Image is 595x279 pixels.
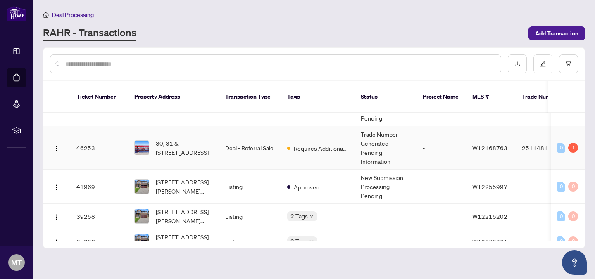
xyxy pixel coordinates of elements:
button: Open asap [562,250,587,275]
div: 0 [568,182,578,192]
div: 0 [568,211,578,221]
img: logo [7,6,26,21]
td: 2511481 [515,126,573,170]
span: MT [11,257,22,268]
td: 35886 [70,229,128,254]
td: - [515,170,573,204]
td: Listing [219,204,281,229]
span: W12215202 [472,213,507,220]
td: - [416,229,466,254]
img: Logo [53,239,60,246]
span: 2 Tags [290,211,308,221]
div: 0 [568,236,578,246]
span: W12255997 [472,183,507,190]
td: 41969 [70,170,128,204]
th: Tags [281,81,354,113]
img: Logo [53,184,60,191]
span: W12162261 [472,238,507,245]
img: thumbnail-img [135,209,149,223]
td: 39258 [70,204,128,229]
span: home [43,12,49,18]
td: Listing [219,170,281,204]
td: - [354,204,416,229]
img: Logo [53,214,60,220]
button: Logo [50,210,63,223]
span: download [514,61,520,67]
button: edit [533,54,552,73]
span: filter [566,61,571,67]
button: filter [559,54,578,73]
th: Transaction Type [219,81,281,113]
th: Status [354,81,416,113]
td: New Submission - Processing Pending [354,170,416,204]
div: 1 [568,143,578,153]
button: download [508,54,527,73]
span: [STREET_ADDRESS][PERSON_NAME][PERSON_NAME] [156,232,212,251]
span: 2 Tags [290,236,308,246]
img: Logo [53,145,60,152]
span: W12168763 [472,144,507,151]
td: - [416,126,466,170]
span: down [309,239,314,244]
td: Trade Number Generated - Pending Information [354,126,416,170]
td: 46253 [70,126,128,170]
span: [STREET_ADDRESS][PERSON_NAME][PERSON_NAME] [156,207,212,225]
td: - [515,229,573,254]
th: Project Name [416,81,466,113]
button: Logo [50,141,63,154]
td: - [416,204,466,229]
img: thumbnail-img [135,141,149,155]
img: thumbnail-img [135,234,149,248]
button: Logo [50,180,63,193]
a: RAHR - Transactions [43,26,136,41]
button: Add Transaction [528,26,585,40]
span: down [309,214,314,218]
img: thumbnail-img [135,180,149,194]
span: Approved [294,182,319,192]
span: 30, 31 & [STREET_ADDRESS] [156,139,212,157]
button: Logo [50,235,63,248]
th: Property Address [128,81,219,113]
span: Deal Processing [52,11,94,19]
div: 0 [557,143,565,153]
div: 0 [557,211,565,221]
div: 0 [557,236,565,246]
th: Trade Number [515,81,573,113]
span: [STREET_ADDRESS][PERSON_NAME][PERSON_NAME] [156,177,212,196]
div: 0 [557,182,565,192]
th: Ticket Number [70,81,128,113]
td: Deal - Referral Sale [219,126,281,170]
span: Requires Additional Docs [294,144,347,153]
td: - [354,229,416,254]
th: MLS # [466,81,515,113]
td: - [416,170,466,204]
span: Add Transaction [535,27,578,40]
span: edit [540,61,546,67]
td: - [515,204,573,229]
td: Listing [219,229,281,254]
